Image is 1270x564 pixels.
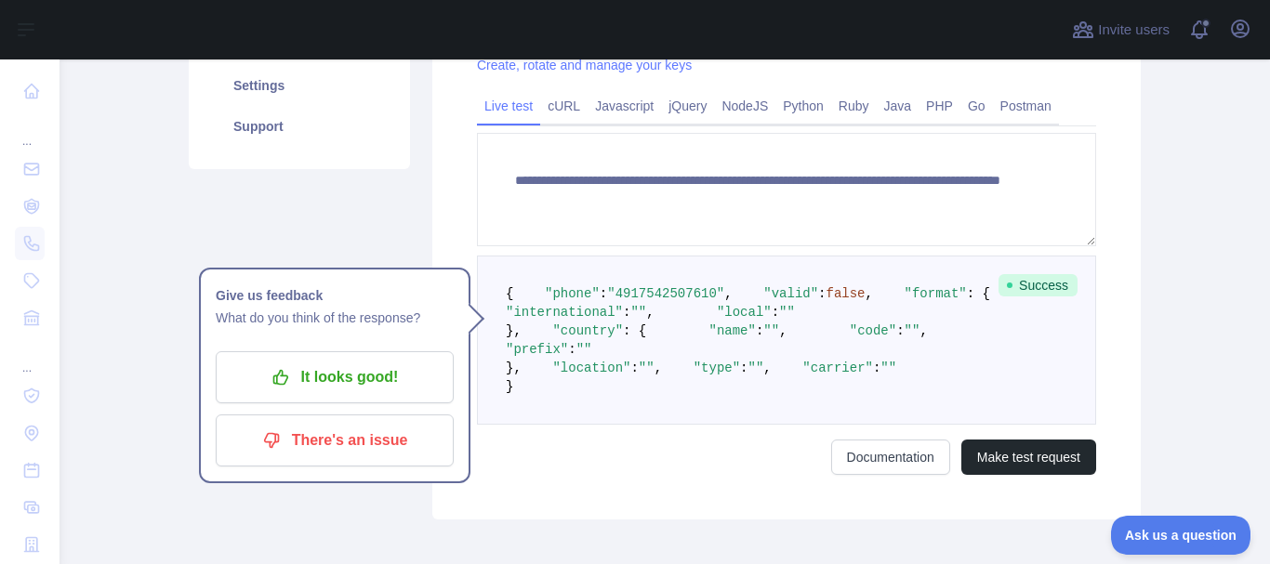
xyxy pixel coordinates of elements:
[850,323,896,338] span: "code"
[763,361,771,375] span: ,
[775,91,831,121] a: Python
[873,361,880,375] span: :
[607,286,724,301] span: "4917542507610"
[724,286,732,301] span: ,
[831,439,950,475] a: Documentation
[477,58,692,72] a: Create, rotate and manage your keys
[630,305,646,320] span: ""
[772,305,779,320] span: :
[779,305,795,320] span: ""
[15,338,45,375] div: ...
[802,361,873,375] span: "carrier"
[961,439,1096,475] button: Make test request
[506,305,623,320] span: "international"
[694,361,740,375] span: "type"
[216,307,454,329] p: What do you think of the response?
[230,425,440,456] p: There's an issue
[827,286,866,301] span: false
[866,286,873,301] span: ,
[993,91,1059,121] a: Postman
[211,106,388,147] a: Support
[999,274,1078,296] span: Success
[552,361,630,375] span: "location"
[763,323,779,338] span: ""
[740,361,747,375] span: :
[1098,20,1170,41] span: Invite users
[748,361,764,375] span: ""
[779,323,787,338] span: ,
[880,361,896,375] span: ""
[877,91,919,121] a: Java
[477,91,540,121] a: Live test
[630,361,638,375] span: :
[506,342,568,357] span: "prefix"
[967,286,990,301] span: : {
[600,286,607,301] span: :
[623,323,646,338] span: : {
[506,323,522,338] span: },
[655,361,662,375] span: ,
[15,111,45,149] div: ...
[960,91,993,121] a: Go
[919,323,927,338] span: ,
[708,323,755,338] span: "name"
[540,91,588,121] a: cURL
[623,305,630,320] span: :
[646,305,654,320] span: ,
[763,286,818,301] span: "valid"
[211,65,388,106] a: Settings
[545,286,600,301] span: "phone"
[216,351,454,403] button: It looks good!
[576,342,592,357] span: ""
[588,91,661,121] a: Javascript
[717,305,772,320] span: "local"
[905,286,967,301] span: "format"
[506,379,513,394] span: }
[919,91,960,121] a: PHP
[568,342,575,357] span: :
[552,323,623,338] span: "country"
[905,323,920,338] span: ""
[216,284,454,307] h1: Give us feedback
[506,286,513,301] span: {
[661,91,714,121] a: jQuery
[1111,516,1251,555] iframe: Toggle Customer Support
[714,91,775,121] a: NodeJS
[896,323,904,338] span: :
[756,323,763,338] span: :
[230,361,440,393] p: It looks good!
[831,91,877,121] a: Ruby
[818,286,826,301] span: :
[506,361,522,375] span: },
[639,361,655,375] span: ""
[1068,15,1173,45] button: Invite users
[216,414,454,466] button: There's an issue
